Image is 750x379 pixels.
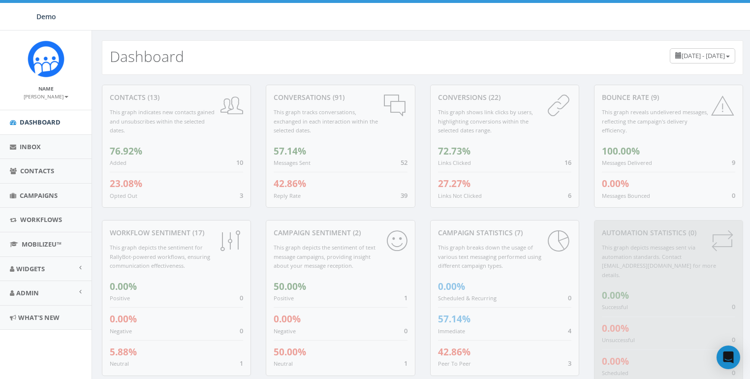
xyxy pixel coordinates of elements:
small: Negative [110,327,132,335]
span: 100.00% [602,145,640,158]
small: Immediate [438,327,465,335]
span: 27.27% [438,177,470,190]
small: Positive [110,294,130,302]
div: conversions [438,93,571,102]
span: Campaigns [20,191,58,200]
small: Reply Rate [274,192,301,199]
span: 39 [401,191,407,200]
span: 23.08% [110,177,142,190]
span: 16 [564,158,571,167]
span: 57.14% [438,313,470,325]
small: Negative [274,327,296,335]
span: 0.00% [110,313,137,325]
span: 50.00% [274,280,306,293]
span: 50.00% [274,346,306,358]
small: This graph tracks conversations, exchanged in each interaction within the selected dates. [274,108,378,134]
span: 72.73% [438,145,470,158]
span: 0 [732,191,735,200]
span: 4 [568,326,571,335]
span: 76.92% [110,145,142,158]
span: 10 [236,158,243,167]
small: Messages Sent [274,159,311,166]
span: 1 [404,293,407,302]
small: Opted Out [110,192,137,199]
small: Neutral [274,360,293,367]
span: Workflows [20,215,62,224]
span: Contacts [20,166,54,175]
span: 0.00% [602,289,629,302]
div: Open Intercom Messenger [717,346,740,369]
span: (22) [487,93,500,102]
span: 0 [732,335,735,344]
div: Bounce Rate [602,93,735,102]
span: Admin [16,288,39,297]
span: 42.86% [274,177,306,190]
span: 0 [568,293,571,302]
span: 42.86% [438,346,470,358]
div: Workflow Sentiment [110,228,243,238]
small: Scheduled & Recurring [438,294,497,302]
span: Inbox [20,142,41,151]
small: Scheduled [602,369,628,377]
span: [DATE] - [DATE] [682,51,725,60]
span: 0.00% [274,313,301,325]
small: Links Not Clicked [438,192,482,199]
small: Unsuccessful [602,336,635,344]
span: (9) [649,93,659,102]
small: Links Clicked [438,159,471,166]
small: This graph reveals undelivered messages, reflecting the campaign's delivery efficiency. [602,108,708,134]
span: 1 [404,359,407,368]
h2: Dashboard [110,48,184,64]
span: 9 [732,158,735,167]
span: (91) [331,93,344,102]
span: 0.00% [110,280,137,293]
small: This graph depicts the sentiment of text message campaigns, providing insight about your message ... [274,244,375,269]
span: (17) [190,228,204,237]
span: 1 [240,359,243,368]
small: This graph indicates new contacts gained and unsubscribes within the selected dates. [110,108,215,134]
span: 57.14% [274,145,306,158]
div: conversations [274,93,407,102]
span: 0 [404,326,407,335]
div: Automation Statistics [602,228,735,238]
span: 0 [732,302,735,311]
small: Neutral [110,360,129,367]
span: Widgets [16,264,45,273]
span: Dashboard [20,118,61,126]
img: Icon_1.png [28,40,64,77]
span: Demo [36,12,56,21]
small: [PERSON_NAME] [24,93,68,100]
small: Name [38,85,54,92]
span: (7) [513,228,523,237]
small: Added [110,159,126,166]
span: 0 [240,293,243,302]
span: (0) [687,228,696,237]
span: 0.00% [438,280,465,293]
span: MobilizeU™ [22,240,62,249]
small: This graph depicts messages sent via automation standards. Contact [EMAIL_ADDRESS][DOMAIN_NAME] f... [602,244,716,279]
div: Campaign Statistics [438,228,571,238]
span: (13) [146,93,159,102]
span: 0.00% [602,177,629,190]
small: Messages Delivered [602,159,652,166]
div: contacts [110,93,243,102]
span: 0 [732,368,735,377]
small: This graph depicts the sentiment for RallyBot-powered workflows, ensuring communication effective... [110,244,210,269]
small: Positive [274,294,294,302]
span: 5.88% [110,346,137,358]
span: What's New [18,313,60,322]
span: 0.00% [602,355,629,368]
span: (2) [351,228,361,237]
small: Successful [602,303,628,311]
span: 52 [401,158,407,167]
span: 0.00% [602,322,629,335]
span: 3 [240,191,243,200]
small: This graph shows link clicks by users, highlighting conversions within the selected dates range. [438,108,533,134]
span: 3 [568,359,571,368]
span: 0 [240,326,243,335]
small: Messages Bounced [602,192,650,199]
div: Campaign Sentiment [274,228,407,238]
span: 6 [568,191,571,200]
small: Peer To Peer [438,360,471,367]
small: This graph breaks down the usage of various text messaging performed using different campaign types. [438,244,541,269]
